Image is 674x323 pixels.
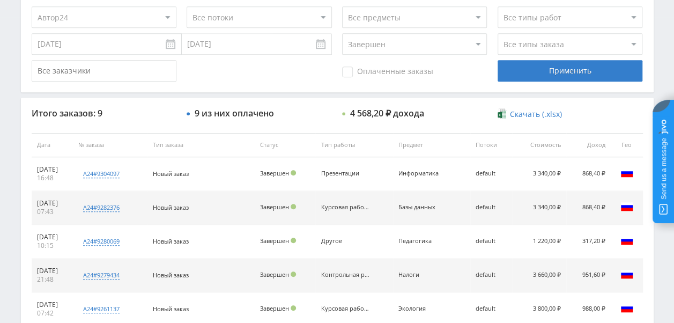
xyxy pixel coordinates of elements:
th: Стоимость [512,133,566,157]
span: Подтвержден [291,305,296,311]
td: 317,20 ₽ [566,225,611,259]
div: default [476,271,507,278]
input: Use the arrow keys to pick a date [182,33,332,55]
td: 1 220,00 ₽ [512,225,566,259]
div: Другое [321,238,369,245]
div: 07:42 [37,309,68,318]
img: rus.png [620,234,633,247]
td: 3 340,00 ₽ [512,191,566,225]
th: Гео [611,133,643,157]
div: a24#9279434 [83,271,120,280]
div: default [476,238,507,245]
div: default [476,170,507,177]
span: Завершен [260,237,289,245]
div: [DATE] [37,199,68,208]
th: Тип заказа [147,133,255,157]
div: 21:48 [37,275,68,284]
span: Подтвержден [291,170,296,175]
span: Скачать (.xlsx) [510,110,562,119]
div: a24#9261137 [83,305,120,313]
img: rus.png [620,302,633,314]
div: 10:15 [37,241,68,250]
td: 3 340,00 ₽ [512,157,566,191]
div: 07:43 [37,208,68,216]
div: [DATE] [37,233,68,241]
span: Завершен [260,203,289,211]
img: rus.png [620,268,633,281]
div: Экология [398,305,447,312]
th: № заказа [73,133,147,157]
span: Новый заказ [153,305,189,313]
img: rus.png [620,200,633,213]
span: Новый заказ [153,237,189,245]
td: 951,60 ₽ [566,259,611,292]
input: Все заказчики [32,60,176,82]
input: Use the arrow keys to pick a date [32,33,182,55]
span: Завершен [260,304,289,312]
th: Тип работы [315,133,392,157]
div: 4 568,20 ₽ дохода [350,108,424,118]
div: Курсовая работа [321,204,369,211]
div: default [476,204,507,211]
div: Контрольная работа [321,271,369,278]
div: a24#9304097 [83,170,120,178]
span: Подтвержден [291,271,296,277]
th: Предмет [393,133,470,157]
div: Итого заказов: 9 [32,108,176,118]
img: xlsx [498,108,507,119]
div: [DATE] [37,267,68,275]
div: a24#9280069 [83,237,120,246]
div: Применить [498,60,642,82]
div: 16:48 [37,174,68,182]
img: rus.png [620,166,633,179]
div: [DATE] [37,165,68,174]
div: a24#9282376 [83,203,120,212]
th: Дата [32,133,73,157]
div: [DATE] [37,300,68,309]
td: 3 660,00 ₽ [512,259,566,292]
div: 9 из них оплачено [195,108,274,118]
span: Оплаченные заказы [342,67,433,77]
td: 868,40 ₽ [566,191,611,225]
span: Новый заказ [153,203,189,211]
span: Новый заказ [153,170,189,178]
span: Новый заказ [153,271,189,279]
a: Скачать (.xlsx) [498,109,562,120]
div: Налоги [398,271,447,278]
div: default [476,305,507,312]
div: Презентации [321,170,369,177]
span: Подтвержден [291,204,296,209]
span: Подтвержден [291,238,296,243]
span: Завершен [260,270,289,278]
span: Завершен [260,169,289,177]
div: Педагогика [398,238,447,245]
div: Базы данных [398,204,447,211]
th: Потоки [470,133,513,157]
td: 868,40 ₽ [566,157,611,191]
div: Информатика [398,170,447,177]
th: Доход [566,133,611,157]
th: Статус [255,133,316,157]
div: Курсовая работа [321,305,369,312]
